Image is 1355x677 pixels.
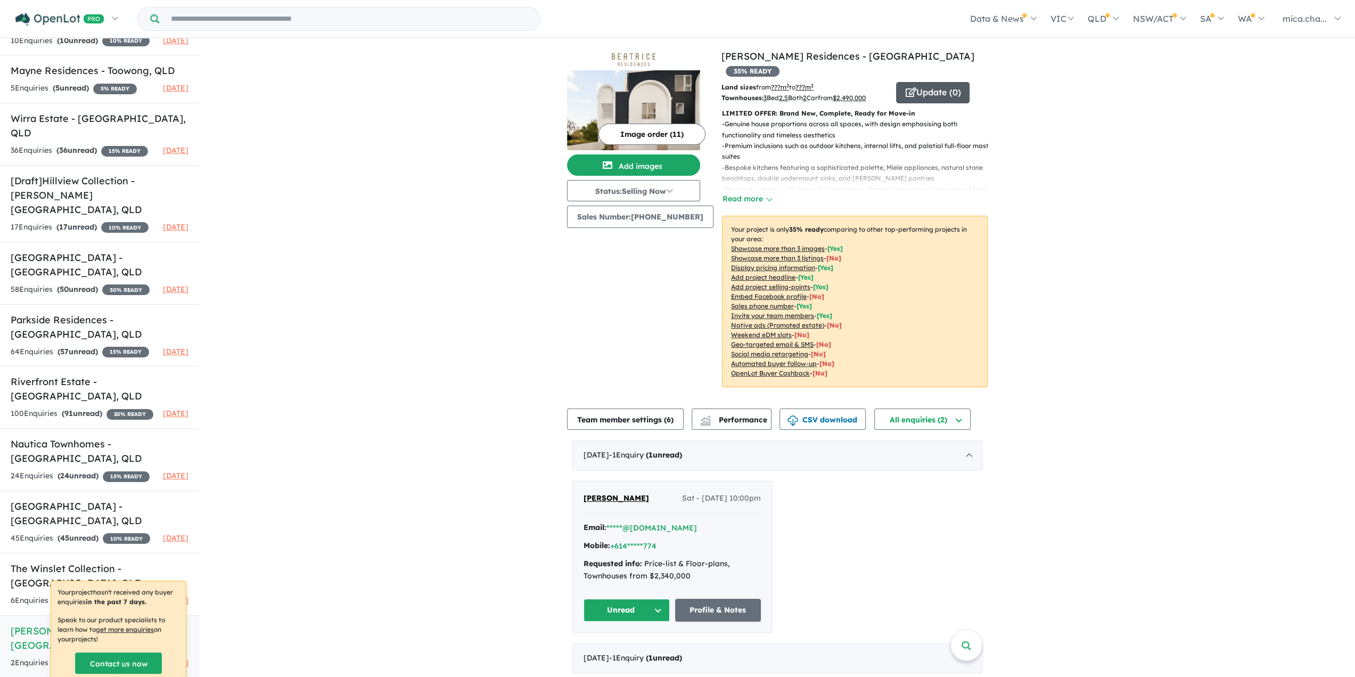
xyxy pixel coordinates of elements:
[721,94,763,102] b: Townhouses:
[731,254,824,262] u: Showcase more than 3 listings
[11,82,137,95] div: 5 Enquir ies
[571,53,696,66] img: Beatrice Residences - Taringa Logo
[58,615,179,644] p: Speak to our product specialists to learn how to on your projects !
[58,588,179,607] p: Your project hasn't received any buyer enquiries
[11,63,188,78] h5: Mayne Residences - Toowong , QLD
[646,653,682,663] strong: ( unread)
[567,154,700,176] button: Add images
[75,652,162,674] a: Contact us now
[819,360,834,368] span: [No]
[731,264,815,272] u: Display pricing information
[812,369,827,377] span: [No]
[53,83,89,93] strong: ( unread)
[11,374,188,403] h5: Riverfront Estate - [GEOGRAPHIC_DATA] , QLD
[584,493,649,503] span: [PERSON_NAME]
[896,82,970,103] button: Update (0)
[62,409,102,418] strong: ( unread)
[572,441,982,470] div: [DATE]
[101,146,148,157] span: 15 % READY
[11,657,140,670] div: 2 Enquir ies
[101,222,149,233] span: 10 % READY
[163,83,188,93] span: [DATE]
[163,347,188,356] span: [DATE]
[163,145,188,155] span: [DATE]
[11,283,150,296] div: 58 Enquir ies
[11,221,149,234] div: 17 Enquir ies
[682,492,761,505] span: Sat - [DATE] 10:00pm
[731,292,807,300] u: Embed Facebook profile
[700,419,711,426] img: bar-chart.svg
[11,594,140,607] div: 6 Enquir ies
[567,180,700,201] button: Status:Selling Now
[598,124,705,145] button: Image order (11)
[731,312,814,320] u: Invite your team members
[646,450,682,460] strong: ( unread)
[103,471,150,482] span: 15 % READY
[93,84,137,94] span: 5 % READY
[817,312,832,320] span: [ Yes ]
[58,347,98,356] strong: ( unread)
[15,13,104,26] img: Openlot PRO Logo White
[731,244,825,252] u: Showcase more than 3 images
[786,83,789,88] sup: 2
[60,347,69,356] span: 57
[11,561,188,590] h5: The Winslet Collection - [GEOGRAPHIC_DATA] , QLD
[731,340,814,348] u: Geo-targeted email & SMS
[731,331,792,339] u: Weekend eDM slots
[584,523,606,532] strong: Email:
[721,82,888,93] p: from
[584,541,610,550] strong: Mobile:
[163,409,188,418] span: [DATE]
[58,471,98,480] strong: ( unread)
[779,94,788,102] u: 2.5
[102,284,150,295] span: 30 % READY
[609,653,682,663] span: - 1 Enquir y
[796,302,812,310] span: [ Yes ]
[58,533,98,543] strong: ( unread)
[11,624,188,652] h5: [PERSON_NAME] Residences - [GEOGRAPHIC_DATA] , QLD
[11,407,153,420] div: 100 Enquir ies
[648,450,653,460] span: 1
[721,50,974,62] a: [PERSON_NAME] Residences - [GEOGRAPHIC_DATA]
[721,93,888,103] p: Bed Bath Car from
[731,321,824,329] u: Native ads (Promoted estate)
[789,225,824,233] b: 35 % ready
[771,83,789,91] u: ??? m
[60,284,69,294] span: 50
[667,415,671,425] span: 6
[731,273,795,281] u: Add project headline
[702,415,767,425] span: Performance
[57,284,98,294] strong: ( unread)
[827,244,843,252] span: [ Yes ]
[567,70,700,150] img: Beatrice Residences - Taringa
[731,302,794,310] u: Sales phone number
[163,284,188,294] span: [DATE]
[811,83,814,88] sup: 2
[60,471,69,480] span: 24
[584,599,670,622] button: Unread
[874,409,971,430] button: All enquiries (2)
[60,533,69,543] span: 45
[701,415,710,421] img: line-chart.svg
[722,184,996,195] p: - Elevated outlooks with city and district views, thanks to the natural elevation of the site
[11,346,149,358] div: 64 Enquir ies
[11,35,150,47] div: 10 Enquir ies
[11,250,188,279] h5: [GEOGRAPHIC_DATA] - [GEOGRAPHIC_DATA] , QLD
[789,83,814,91] span: to
[57,36,98,45] strong: ( unread)
[722,193,772,205] button: Read more
[11,470,150,483] div: 24 Enquir ies
[803,94,807,102] u: 2
[163,471,188,480] span: [DATE]
[787,415,798,426] img: download icon
[567,206,713,228] button: Sales Number:[PHONE_NUMBER]
[722,119,996,141] p: - Genuine house proportions across all spaces, with design emphasising both functionality and tim...
[11,532,150,545] div: 45 Enquir ies
[827,321,842,329] span: [No]
[56,222,97,232] strong: ( unread)
[584,492,649,505] a: [PERSON_NAME]
[826,254,841,262] span: [ No ]
[163,36,188,45] span: [DATE]
[59,145,68,155] span: 36
[55,83,60,93] span: 5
